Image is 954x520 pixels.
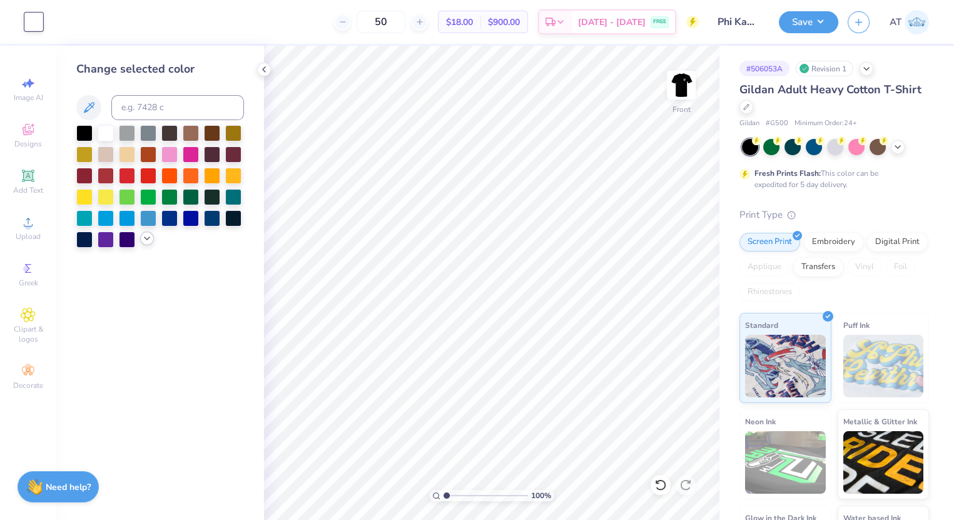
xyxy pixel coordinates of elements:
[672,104,691,115] div: Front
[669,73,694,98] img: Front
[843,431,924,494] img: Metallic & Glitter Ink
[46,481,91,493] strong: Need help?
[13,380,43,390] span: Decorate
[754,168,908,190] div: This color can be expedited for 5 day delivery.
[446,16,473,29] span: $18.00
[766,118,788,129] span: # G500
[739,283,800,302] div: Rhinestones
[13,185,43,195] span: Add Text
[886,258,915,277] div: Foil
[890,10,929,34] a: AT
[843,319,870,332] span: Puff Ink
[867,233,928,252] div: Digital Print
[794,118,857,129] span: Minimum Order: 24 +
[745,335,826,397] img: Standard
[111,95,244,120] input: e.g. 7428 c
[739,118,759,129] span: Gildan
[488,16,520,29] span: $900.00
[745,319,778,332] span: Standard
[745,415,776,428] span: Neon Ink
[905,10,929,34] img: Angie Trapanotto
[754,168,821,178] strong: Fresh Prints Flash:
[739,233,800,252] div: Screen Print
[847,258,882,277] div: Vinyl
[653,18,666,26] span: FREE
[890,15,901,29] span: AT
[745,431,826,494] img: Neon Ink
[739,208,929,222] div: Print Type
[804,233,863,252] div: Embroidery
[739,61,789,76] div: # 506053A
[14,139,42,149] span: Designs
[578,16,646,29] span: [DATE] - [DATE]
[531,490,551,501] span: 100 %
[739,258,789,277] div: Applique
[76,61,244,78] div: Change selected color
[843,415,917,428] span: Metallic & Glitter Ink
[357,11,405,33] input: – –
[796,61,853,76] div: Revision 1
[16,232,41,242] span: Upload
[6,324,50,344] span: Clipart & logos
[19,278,38,288] span: Greek
[14,93,43,103] span: Image AI
[739,82,921,97] span: Gildan Adult Heavy Cotton T-Shirt
[708,9,769,34] input: Untitled Design
[793,258,843,277] div: Transfers
[843,335,924,397] img: Puff Ink
[779,11,838,33] button: Save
